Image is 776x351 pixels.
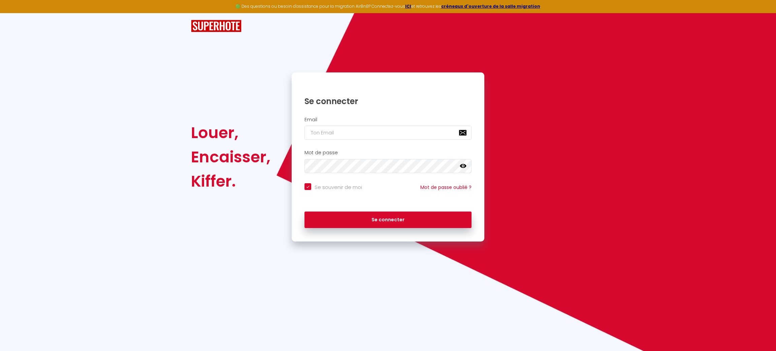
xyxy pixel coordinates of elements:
[441,3,540,9] a: créneaux d'ouverture de la salle migration
[304,117,472,123] h2: Email
[191,20,241,32] img: SuperHote logo
[304,150,472,156] h2: Mot de passe
[420,184,472,191] a: Mot de passe oublié ?
[191,169,270,193] div: Kiffer.
[191,145,270,169] div: Encaisser,
[405,3,411,9] a: ICI
[191,121,270,145] div: Louer,
[304,212,472,228] button: Se connecter
[304,96,472,106] h1: Se connecter
[304,126,472,140] input: Ton Email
